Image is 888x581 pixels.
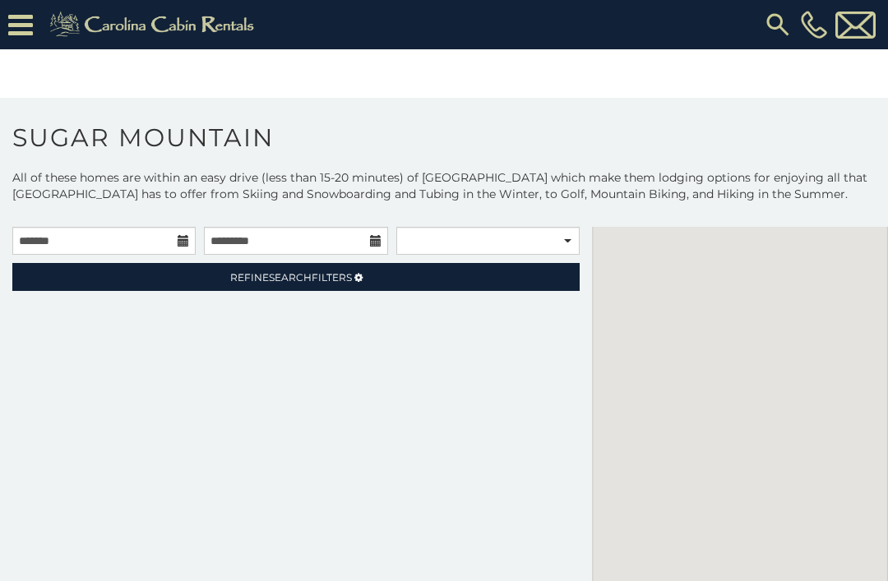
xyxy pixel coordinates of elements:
[41,8,268,41] img: Khaki-logo.png
[269,271,312,284] span: Search
[12,263,580,291] a: RefineSearchFilters
[763,10,793,39] img: search-regular.svg
[230,271,352,284] span: Refine Filters
[797,11,831,39] a: [PHONE_NUMBER]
